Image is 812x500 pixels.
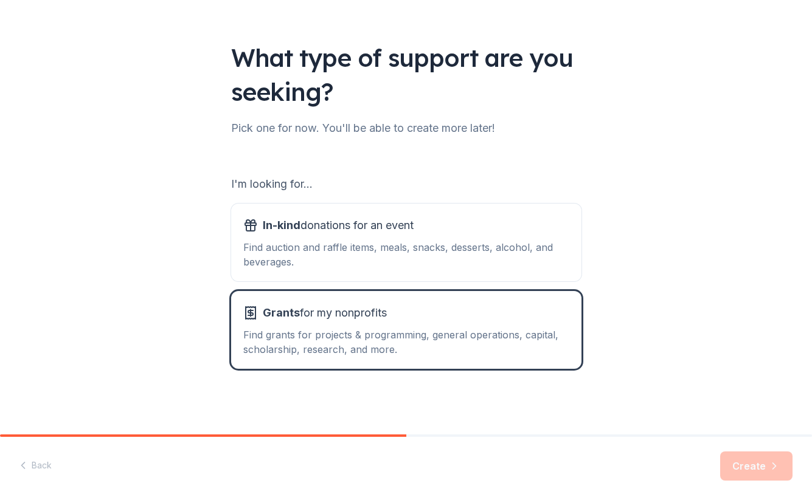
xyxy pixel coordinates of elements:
div: I'm looking for... [231,174,581,194]
div: Find auction and raffle items, meals, snacks, desserts, alcohol, and beverages. [243,240,569,269]
button: In-kinddonations for an eventFind auction and raffle items, meals, snacks, desserts, alcohol, and... [231,204,581,281]
div: Find grants for projects & programming, general operations, capital, scholarship, research, and m... [243,327,569,357]
div: What type of support are you seeking? [231,41,581,109]
span: Grants [263,306,300,319]
span: In-kind [263,219,300,231]
div: Pick one for now. You'll be able to create more later! [231,118,581,138]
span: for my nonprofits [263,303,387,323]
button: Grantsfor my nonprofitsFind grants for projects & programming, general operations, capital, schol... [231,291,581,369]
span: donations for an event [263,216,414,235]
